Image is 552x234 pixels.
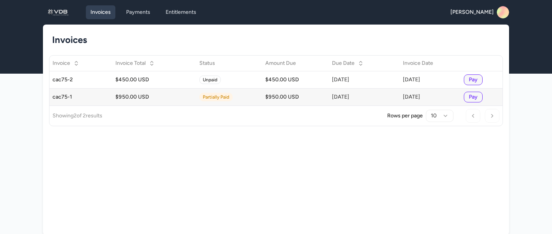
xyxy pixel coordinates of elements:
span: Unpaid [199,76,221,84]
button: Invoice [48,57,84,69]
div: $450.00 USD [265,76,326,84]
th: Amount Due [262,56,329,71]
button: Invoice Total [111,57,159,69]
div: cac75-1 [53,93,109,101]
button: Pay [464,74,483,85]
span: Partially Paid [199,93,233,101]
th: Invoice Date [400,56,461,71]
p: Rows per page [387,112,423,120]
div: cac75-2 [53,76,109,84]
p: Showing 2 of 2 results [53,112,102,120]
div: [DATE] [403,76,458,84]
span: Invoice Total [115,59,146,67]
span: Due Date [332,59,355,67]
span: Invoice [53,59,70,67]
th: Status [196,56,262,71]
a: [PERSON_NAME] [450,6,509,18]
button: Due Date [327,57,368,69]
div: [DATE] [403,93,458,101]
div: [DATE] [332,93,397,101]
span: [PERSON_NAME] [450,8,494,16]
a: Entitlements [161,5,201,19]
a: Payments [122,5,155,19]
div: $950.00 USD [115,93,193,101]
h1: Invoices [52,34,494,46]
a: Invoices [86,5,115,19]
div: $950.00 USD [265,93,326,101]
img: logo_1740403428.png [46,6,71,18]
button: Pay [464,92,483,102]
div: [DATE] [332,76,397,84]
div: $450.00 USD [115,76,193,84]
